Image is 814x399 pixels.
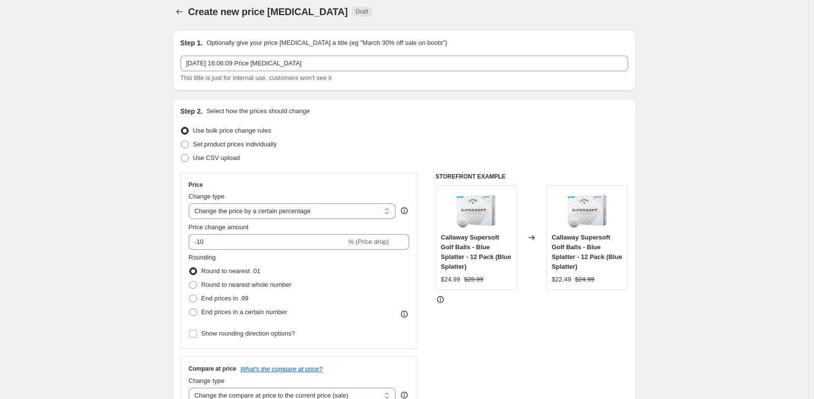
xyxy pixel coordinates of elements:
h2: Step 1. [180,38,203,48]
span: % (Price drop) [348,238,389,245]
img: SupersoftSplatterBlue5_80x.jpg [568,191,607,230]
div: $24.99 [441,275,460,284]
span: This title is just for internal use, customers won't see it [180,74,332,81]
p: Select how the prices should change [206,106,310,116]
div: help [399,206,409,216]
span: Round to nearest whole number [201,281,292,288]
h3: Price [189,181,203,189]
h6: STOREFRONT EXAMPLE [436,173,628,180]
span: Round to nearest .01 [201,267,260,275]
button: What's the compare at price? [240,365,323,373]
div: $22.49 [552,275,571,284]
h3: Compare at price [189,365,237,373]
span: Callaway Supersoft Golf Balls - Blue Splatter - 12 Pack (Blue Splatter) [441,234,512,270]
input: -15 [189,234,346,250]
input: 30% off holiday sale [180,56,628,71]
strike: $24.99 [575,275,595,284]
p: Optionally give your price [MEDICAL_DATA] a title (eg "March 30% off sale on boots") [206,38,447,48]
strike: $28.99 [464,275,484,284]
span: Change type [189,193,225,200]
span: End prices in a certain number [201,308,287,316]
span: Show rounding direction options? [201,330,295,337]
span: Callaway Supersoft Golf Balls - Blue Splatter - 12 Pack (Blue Splatter) [552,234,622,270]
span: Price change amount [189,223,249,231]
button: Price change jobs [173,5,186,19]
span: Create new price [MEDICAL_DATA] [188,6,348,17]
span: Use CSV upload [193,154,240,161]
img: SupersoftSplatterBlue5_80x.jpg [457,191,496,230]
span: Use bulk price change rules [193,127,271,134]
span: Set product prices individually [193,140,277,148]
span: Draft [356,8,368,16]
span: Change type [189,377,225,384]
span: Rounding [189,254,216,261]
h2: Step 2. [180,106,203,116]
span: End prices in .99 [201,295,249,302]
